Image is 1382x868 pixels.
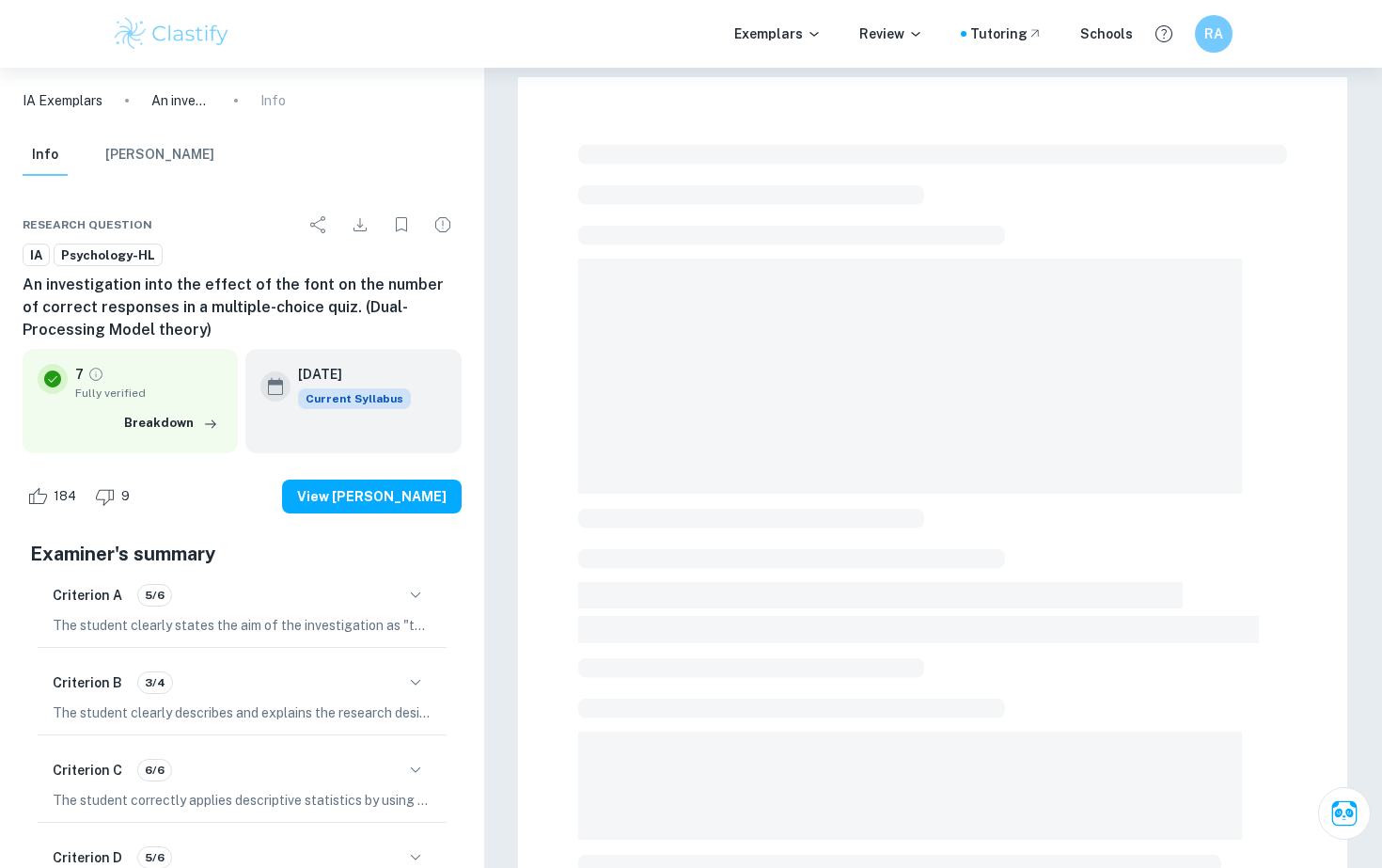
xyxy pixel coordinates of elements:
span: 9 [111,487,140,506]
span: Fully verified [75,385,223,402]
p: Exemplars [734,24,822,44]
span: 5/6 [138,849,171,866]
a: Grade fully verified [87,366,104,383]
h6: Criterion B [53,672,122,693]
span: Psychology-HL [55,246,162,265]
span: 6/6 [138,762,171,779]
button: View [PERSON_NAME] [282,480,462,513]
div: Share [300,206,338,244]
a: IA Exemplars [23,90,102,111]
div: Bookmark [383,206,420,244]
button: Help and Feedback [1148,18,1180,50]
h6: Criterion C [53,760,122,781]
h5: Examiner's summary [30,540,454,568]
p: Review [859,24,923,44]
a: Schools [1080,24,1133,44]
button: Info [23,134,68,176]
a: IA [23,244,50,267]
div: Dislike [90,481,140,512]
span: Current Syllabus [298,388,411,409]
button: [PERSON_NAME] [105,134,214,176]
h6: Criterion D [53,847,122,868]
button: Breakdown [119,409,223,437]
p: The student clearly describes and explains the research design, identifying it as independent mea... [53,702,432,723]
p: Info [260,90,286,111]
a: Psychology-HL [54,244,163,267]
p: The student clearly states the aim of the investigation as "to investigate in a high school teach... [53,615,432,636]
img: Clastify logo [112,15,231,53]
a: Tutoring [970,24,1043,44]
div: Download [341,206,379,244]
span: IA [24,246,49,265]
button: RA [1195,15,1233,53]
div: Report issue [424,206,462,244]
span: 184 [43,487,86,506]
span: 5/6 [138,587,171,604]
p: The student correctly applies descriptive statistics by using median and interquartile range. The... [53,790,432,811]
span: Research question [23,216,152,233]
span: 3/4 [138,674,172,691]
div: Like [23,481,86,512]
h6: [DATE] [298,364,396,385]
div: This exemplar is based on the current syllabus. Feel free to refer to it for inspiration/ideas wh... [298,388,411,409]
p: An investigation into the effect of the font on the number of correct responses in a multiple-cho... [151,90,212,111]
p: 7 [75,364,84,385]
h6: Criterion A [53,585,122,606]
h6: An investigation into the effect of the font on the number of correct responses in a multiple-cho... [23,274,462,341]
button: Ask Clai [1318,787,1371,840]
h6: RA [1203,24,1225,44]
